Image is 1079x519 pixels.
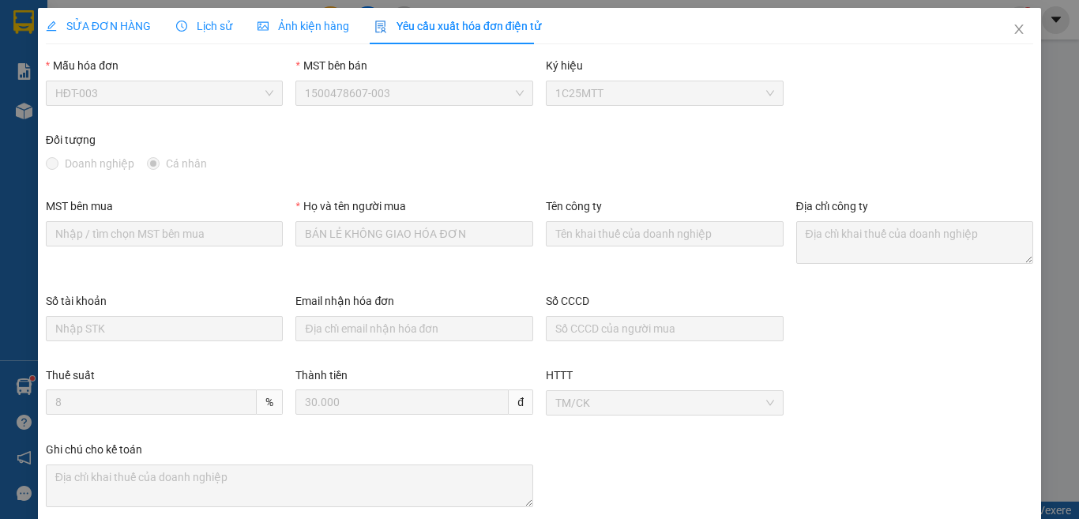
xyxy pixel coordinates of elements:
[997,8,1041,52] button: Close
[509,389,533,415] span: đ
[295,221,533,246] input: Họ và tên người mua
[46,221,284,246] input: MST bên mua
[46,316,284,341] input: Số tài khoản
[796,221,1034,264] textarea: Địa chỉ công ty
[796,200,868,212] label: Địa chỉ công ty
[58,155,141,172] span: Doanh nghiệp
[46,389,258,415] input: Thuế suất
[46,134,96,146] label: Đối tượng
[258,21,269,32] span: picture
[295,295,394,307] label: Email nhận hóa đơn
[555,391,774,415] span: TM/CK
[46,443,142,456] label: Ghi chú cho kế toán
[160,155,213,172] span: Cá nhân
[176,20,232,32] span: Lịch sử
[546,295,589,307] label: Số CCCD
[176,21,187,32] span: clock-circle
[46,369,95,382] label: Thuế suất
[55,81,274,105] span: HĐT-003
[257,389,283,415] span: %
[555,81,774,105] span: 1C25MTT
[546,221,784,246] input: Tên công ty
[546,200,602,212] label: Tên công ty
[46,295,107,307] label: Số tài khoản
[295,200,405,212] label: Họ và tên người mua
[258,20,349,32] span: Ảnh kiện hàng
[295,59,367,72] label: MST bên bán
[295,369,348,382] label: Thành tiền
[46,464,533,507] textarea: Ghi chú đơn hàng Ghi chú cho kế toán
[46,21,57,32] span: edit
[374,20,541,32] span: Yêu cầu xuất hóa đơn điện tử
[46,59,118,72] label: Mẫu hóa đơn
[46,200,113,212] label: MST bên mua
[546,369,573,382] label: HTTT
[295,316,533,341] input: Email nhận hóa đơn
[546,59,583,72] label: Ký hiệu
[46,20,151,32] span: SỬA ĐƠN HÀNG
[1013,23,1025,36] span: close
[305,81,524,105] span: 1500478607-003
[374,21,387,33] img: icon
[546,316,784,341] input: Số CCCD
